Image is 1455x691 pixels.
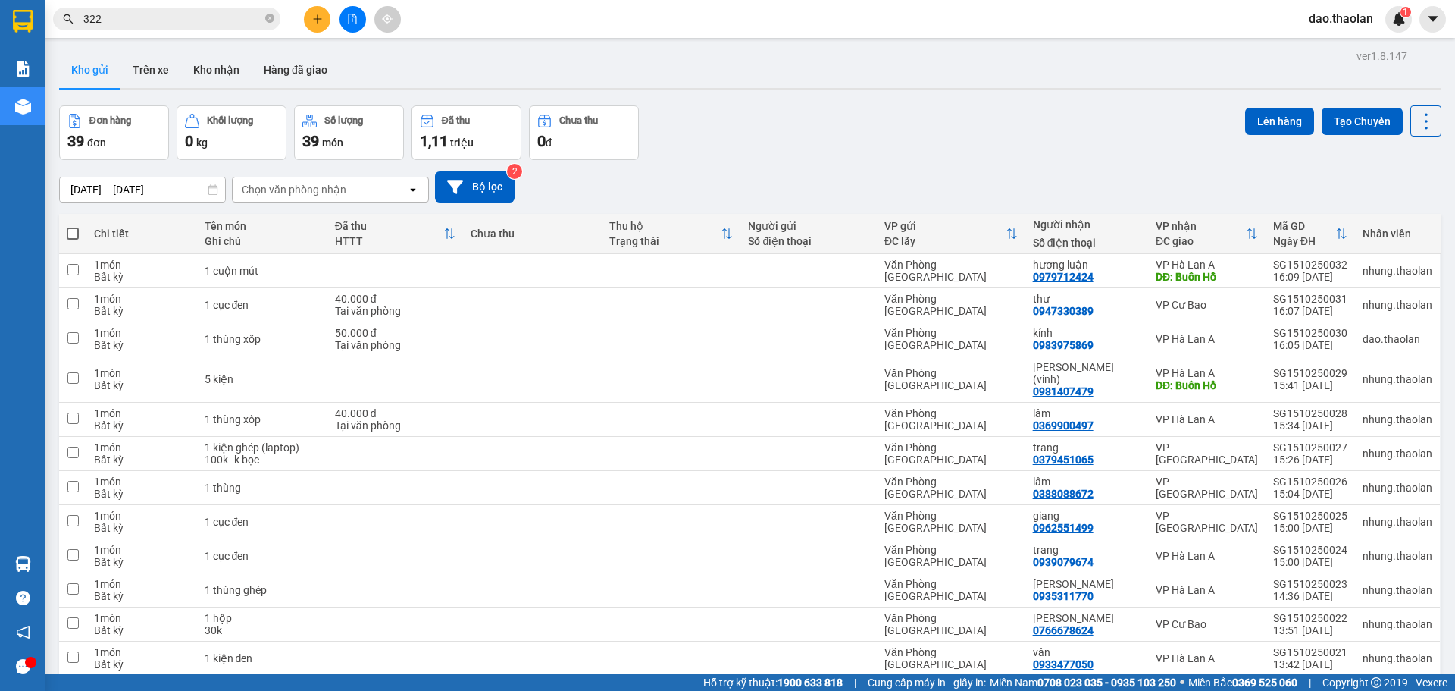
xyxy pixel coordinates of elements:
[94,476,189,488] div: 1 món
[1273,658,1347,671] div: 13:42 [DATE]
[1322,108,1403,135] button: Tạo Chuyến
[1033,544,1141,556] div: trang
[748,235,868,247] div: Số điện thoại
[1273,293,1347,305] div: SG1510250031
[1363,265,1432,277] div: nhung.thaolan
[1156,584,1258,596] div: VP Hà Lan A
[1363,299,1432,311] div: nhung.thaolan
[205,652,320,664] div: 1 kiện đen
[335,339,455,351] div: Tại văn phòng
[94,612,189,624] div: 1 món
[94,590,189,602] div: Bất kỳ
[312,14,323,24] span: plus
[94,367,189,379] div: 1 món
[205,441,320,454] div: 1 kiện ghép (laptop)
[1273,271,1347,283] div: 16:09 [DATE]
[339,6,366,33] button: file-add
[94,271,189,283] div: Bất kỳ
[609,220,721,232] div: Thu hộ
[1363,448,1432,460] div: nhung.thaolan
[94,658,189,671] div: Bất kỳ
[1033,271,1094,283] div: 0979712424
[884,293,1018,317] div: Văn Phòng [GEOGRAPHIC_DATA]
[205,482,320,494] div: 1 thùng
[94,488,189,500] div: Bất kỳ
[1363,584,1432,596] div: nhung.thaolan
[703,674,843,691] span: Hỗ trợ kỹ thuật:
[1188,674,1297,691] span: Miền Bắc
[1037,677,1176,689] strong: 0708 023 035 - 0935 103 250
[1273,590,1347,602] div: 14:36 [DATE]
[205,265,320,277] div: 1 cuộn mút
[1033,624,1094,636] div: 0766678624
[87,137,106,149] span: đơn
[1273,327,1347,339] div: SG1510250030
[1156,367,1258,379] div: VP Hà Lan A
[420,132,448,150] span: 1,11
[884,407,1018,432] div: Văn Phòng [GEOGRAPHIC_DATA]
[1297,9,1385,28] span: dao.thaolan
[1273,476,1347,488] div: SG1510250026
[877,214,1025,254] th: Toggle SortBy
[1273,441,1347,454] div: SG1510250027
[1273,454,1347,466] div: 15:26 [DATE]
[242,182,346,197] div: Chọn văn phòng nhận
[507,164,522,179] sup: 2
[442,115,470,126] div: Đã thu
[335,327,455,339] div: 50.000 đ
[748,220,868,232] div: Người gửi
[1033,407,1141,419] div: lâm
[94,259,189,271] div: 1 món
[1273,488,1347,500] div: 15:04 [DATE]
[1033,612,1141,624] div: thúy linh
[347,14,358,24] span: file-add
[1156,299,1258,311] div: VP Cư Bao
[335,407,455,419] div: 40.000 đ
[1273,522,1347,534] div: 15:00 [DATE]
[1156,441,1258,466] div: VP [GEOGRAPHIC_DATA]
[884,646,1018,671] div: Văn Phòng [GEOGRAPHIC_DATA]
[1356,48,1407,64] div: ver 1.8.147
[868,674,986,691] span: Cung cấp máy in - giấy in:
[120,52,181,88] button: Trên xe
[1232,677,1297,689] strong: 0369 525 060
[322,137,343,149] span: món
[1309,674,1311,691] span: |
[1156,652,1258,664] div: VP Hà Lan A
[1156,476,1258,500] div: VP [GEOGRAPHIC_DATA]
[1033,419,1094,432] div: 0369900497
[546,137,552,149] span: đ
[884,612,1018,636] div: Văn Phòng [GEOGRAPHIC_DATA]
[1400,7,1411,17] sup: 1
[1033,218,1141,231] div: Người nhận
[1273,367,1347,379] div: SG1510250029
[1156,510,1258,534] div: VP [GEOGRAPHIC_DATA]
[205,550,320,562] div: 1 cục đen
[382,14,393,24] span: aim
[15,61,31,77] img: solution-icon
[94,293,189,305] div: 1 món
[1392,12,1406,26] img: icon-new-feature
[1273,419,1347,432] div: 15:34 [DATE]
[1273,220,1335,232] div: Mã GD
[1273,578,1347,590] div: SG1510250023
[205,299,320,311] div: 1 cục đen
[94,578,189,590] div: 1 món
[60,177,225,202] input: Select a date range.
[205,454,320,466] div: 100k--k bọc
[1148,214,1266,254] th: Toggle SortBy
[94,305,189,317] div: Bất kỳ
[265,12,274,27] span: close-circle
[327,214,463,254] th: Toggle SortBy
[1419,6,1446,33] button: caret-down
[335,293,455,305] div: 40.000 đ
[1033,590,1094,602] div: 0935311770
[1033,441,1141,454] div: trang
[1273,646,1347,658] div: SG1510250021
[94,419,189,432] div: Bất kỳ
[294,105,404,160] button: Số lượng39món
[1273,305,1347,317] div: 16:07 [DATE]
[1363,333,1432,345] div: dao.thaolan
[1033,361,1141,385] div: kim ngân (vinh)
[59,52,120,88] button: Kho gửi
